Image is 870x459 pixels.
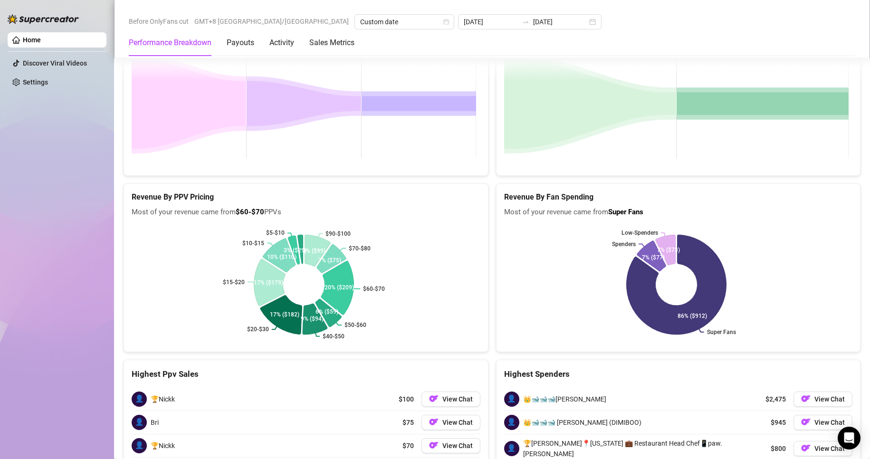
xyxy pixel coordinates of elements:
[794,441,852,456] button: OFView Chat
[242,239,264,246] text: $10-$15
[23,59,87,67] a: Discover Viral Videos
[399,394,414,404] span: $100
[504,368,853,381] div: Highest Spenders
[429,440,439,450] img: OF
[765,394,786,404] span: $2,475
[421,415,480,430] button: OFView Chat
[814,445,845,452] span: View Chat
[23,36,41,44] a: Home
[421,392,480,407] button: OFView Chat
[151,440,175,451] span: 🏆Nickk
[464,17,518,27] input: Start date
[523,438,767,459] span: 🏆[PERSON_NAME]📍[US_STATE] 💼 Restaurant Head Chef📱paw.[PERSON_NAME]
[227,37,254,48] div: Payouts
[608,208,643,216] b: Super Fans
[266,229,285,236] text: $5-$10
[801,394,811,403] img: OF
[132,438,147,453] span: 👤
[504,415,519,430] span: 👤
[236,208,264,216] b: $60-$70
[504,191,853,203] h5: Revenue By Fan Spending
[522,18,529,26] span: swap-right
[707,329,736,335] text: Super Fans
[363,286,385,292] text: $60-$70
[794,392,852,407] button: OFView Chat
[132,415,147,430] span: 👤
[129,37,211,48] div: Performance Breakdown
[421,438,480,453] button: OFView Chat
[801,417,811,427] img: OF
[504,392,519,407] span: 👤
[612,240,636,247] text: Spenders
[402,417,414,428] span: $75
[323,333,344,340] text: $40-$50
[151,394,175,404] span: 🏆Nickk
[838,427,860,449] div: Open Intercom Messenger
[429,394,439,403] img: OF
[23,78,48,86] a: Settings
[325,230,351,237] text: $90-$100
[129,14,189,29] span: Before OnlyFans cut
[132,191,480,203] h5: Revenue By PPV Pricing
[151,417,159,428] span: Bri
[132,368,480,381] div: Highest Ppv Sales
[132,207,480,218] span: Most of your revenue came from PPVs
[360,15,449,29] span: Custom date
[247,326,269,333] text: $20-$30
[794,415,852,430] button: OFView Chat
[443,19,449,25] span: calendar
[523,417,641,428] span: 👑🐋🐋🐋 [PERSON_NAME] (DIMIBOO)
[504,207,853,218] span: Most of your revenue came from
[309,37,354,48] div: Sales Metrics
[533,17,587,27] input: End date
[522,18,529,26] span: to
[504,441,519,456] span: 👤
[8,14,79,24] img: logo-BBDzfeDw.svg
[442,419,473,426] span: View Chat
[814,419,845,426] span: View Chat
[621,229,658,236] text: Low-Spenders
[442,395,473,403] span: View Chat
[771,417,786,428] span: $945
[429,417,439,427] img: OF
[442,442,473,449] span: View Chat
[523,394,606,404] span: 👑🐋🐋🐋[PERSON_NAME]
[349,245,371,251] text: $70-$80
[132,392,147,407] span: 👤
[814,395,845,403] span: View Chat
[771,443,786,454] span: $800
[344,322,366,328] text: $50-$60
[194,14,349,29] span: GMT+8 [GEOGRAPHIC_DATA]/[GEOGRAPHIC_DATA]
[801,443,811,453] img: OF
[223,278,245,285] text: $15-$20
[269,37,294,48] div: Activity
[402,440,414,451] span: $70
